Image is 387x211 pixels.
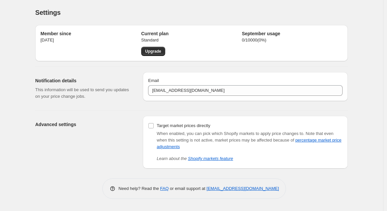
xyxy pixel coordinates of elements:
span: Upgrade [145,49,161,54]
p: [DATE] [40,37,141,43]
a: FAQ [160,186,169,191]
a: [EMAIL_ADDRESS][DOMAIN_NAME] [207,186,279,191]
span: When enabled, you can pick which Shopify markets to apply price changes to. [157,131,304,136]
span: Note that even when this setting is not active, market prices may be affected because of [157,131,341,149]
h2: Notification details [35,77,132,84]
span: Settings [35,9,61,16]
span: Need help? Read the [118,186,160,191]
a: Upgrade [141,47,165,56]
p: This information will be used to send you updates on your price change jobs. [35,87,132,100]
span: Email [148,78,159,83]
h2: September usage [242,30,343,37]
a: Shopify markets feature [188,156,233,161]
span: Target market prices directly [157,123,210,128]
i: Learn about the [157,156,233,161]
p: Standard [141,37,242,43]
p: 0 / 10000 ( 0 %) [242,37,343,43]
h2: Advanced settings [35,121,132,128]
h2: Current plan [141,30,242,37]
span: or email support at [169,186,207,191]
h2: Member since [40,30,141,37]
